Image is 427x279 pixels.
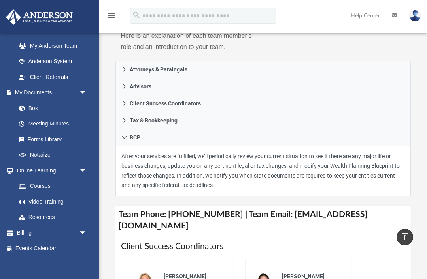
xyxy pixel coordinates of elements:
[6,85,95,101] a: My Documentsarrow_drop_down
[11,194,91,210] a: Video Training
[11,178,95,194] a: Courses
[11,116,95,132] a: Meeting Minutes
[11,210,95,225] a: Resources
[6,163,95,178] a: Online Learningarrow_drop_down
[400,232,410,242] i: vertical_align_top
[11,38,91,54] a: My Anderson Team
[11,147,95,163] a: Notarize
[79,85,95,101] span: arrow_drop_down
[79,225,95,241] span: arrow_drop_down
[115,129,411,146] a: BCP
[115,61,411,78] a: Attorneys & Paralegals
[6,225,99,241] a: Billingarrow_drop_down
[4,9,75,25] img: Anderson Advisors Platinum Portal
[11,69,95,85] a: Client Referrals
[121,241,405,252] h1: Client Success Coordinators
[115,78,411,95] a: Advisors
[115,206,411,235] h4: Team Phone: [PHONE_NUMBER] | Team Email: [EMAIL_ADDRESS][DOMAIN_NAME]
[115,146,411,196] div: BCP
[11,54,95,69] a: Anderson System
[115,112,411,129] a: Tax & Bookkeeping
[107,15,116,21] a: menu
[130,101,201,106] span: Client Success Coordinators
[11,131,91,147] a: Forms Library
[397,229,413,245] a: vertical_align_top
[409,10,421,21] img: User Pic
[130,67,187,72] span: Attorneys & Paralegals
[6,241,99,257] a: Events Calendar
[121,30,258,52] p: Here is an explanation of each team member’s role and an introduction to your team.
[121,152,405,190] p: After your services are fulfilled, we’ll periodically review your current situation to see if the...
[11,100,91,116] a: Box
[107,11,116,21] i: menu
[130,135,140,140] span: BCP
[130,84,151,89] span: Advisors
[132,11,141,19] i: search
[130,118,178,123] span: Tax & Bookkeeping
[79,163,95,179] span: arrow_drop_down
[115,95,411,112] a: Client Success Coordinators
